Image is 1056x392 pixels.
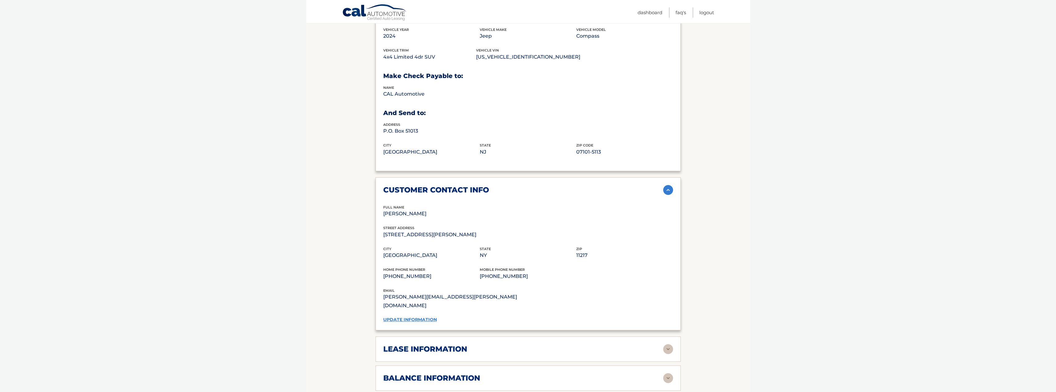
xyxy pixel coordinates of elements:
[383,230,480,239] p: [STREET_ADDRESS][PERSON_NAME]
[383,272,480,281] p: [PHONE_NUMBER]
[383,122,400,127] span: address
[638,7,662,18] a: Dashboard
[676,7,686,18] a: FAQ's
[383,209,480,218] p: [PERSON_NAME]
[480,267,525,272] span: mobile phone number
[480,148,576,156] p: NJ
[576,247,582,251] span: zip
[383,247,391,251] span: city
[663,373,673,383] img: accordion-rest.svg
[383,288,395,293] span: email
[383,251,480,260] p: [GEOGRAPHIC_DATA]
[383,267,425,272] span: home phone number
[383,205,404,209] span: full name
[383,143,391,147] span: city
[383,32,480,40] p: 2024
[383,373,480,383] h2: balance information
[383,185,489,195] h2: customer contact info
[663,185,673,195] img: accordion-active.svg
[480,272,576,281] p: [PHONE_NUMBER]
[576,143,593,147] span: zip code
[383,85,394,90] span: name
[383,317,437,322] a: update information
[383,127,480,135] p: P.O. Box 51013
[663,344,673,354] img: accordion-rest.svg
[480,32,576,40] p: Jeep
[383,48,409,52] span: vehicle trim
[383,90,480,98] p: CAL Automotive
[383,72,673,80] h3: Make Check Payable to:
[383,109,673,117] h3: And Send to:
[480,27,507,32] span: vehicle make
[383,345,467,354] h2: lease information
[480,251,576,260] p: NY
[576,148,673,156] p: 07101-5113
[576,27,606,32] span: vehicle model
[480,247,491,251] span: state
[383,27,409,32] span: vehicle Year
[383,293,528,310] p: [PERSON_NAME][EMAIL_ADDRESS][PERSON_NAME][DOMAIN_NAME]
[476,48,499,52] span: vehicle vin
[480,143,491,147] span: state
[383,148,480,156] p: [GEOGRAPHIC_DATA]
[699,7,714,18] a: Logout
[476,53,580,61] p: [US_VEHICLE_IDENTIFICATION_NUMBER]
[576,32,673,40] p: Compass
[383,226,414,230] span: street address
[342,4,407,22] a: Cal Automotive
[383,53,476,61] p: 4x4 Limited 4dr SUV
[576,251,673,260] p: 11217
